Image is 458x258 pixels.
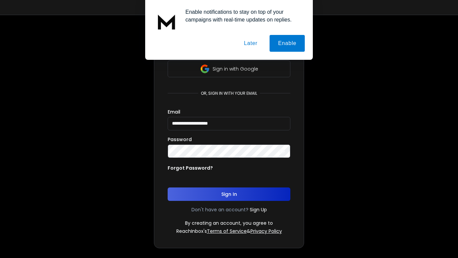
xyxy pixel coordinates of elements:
[207,228,247,234] a: Terms of Service
[198,91,260,96] p: or, sign in with your email
[270,35,305,52] button: Enable
[168,137,192,142] label: Password
[235,35,266,52] button: Later
[180,8,305,24] div: Enable notifications to stay on top of your campaigns with real-time updates on replies.
[213,66,258,72] p: Sign in with Google
[176,228,282,234] p: ReachInbox's &
[168,60,290,77] button: Sign in with Google
[153,8,180,35] img: notification icon
[191,206,248,213] p: Don't have an account?
[168,110,180,114] label: Email
[250,206,267,213] a: Sign Up
[185,220,273,226] p: By creating an account, you agree to
[168,187,290,201] button: Sign In
[250,228,282,234] a: Privacy Policy
[168,165,213,171] p: Forgot Password?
